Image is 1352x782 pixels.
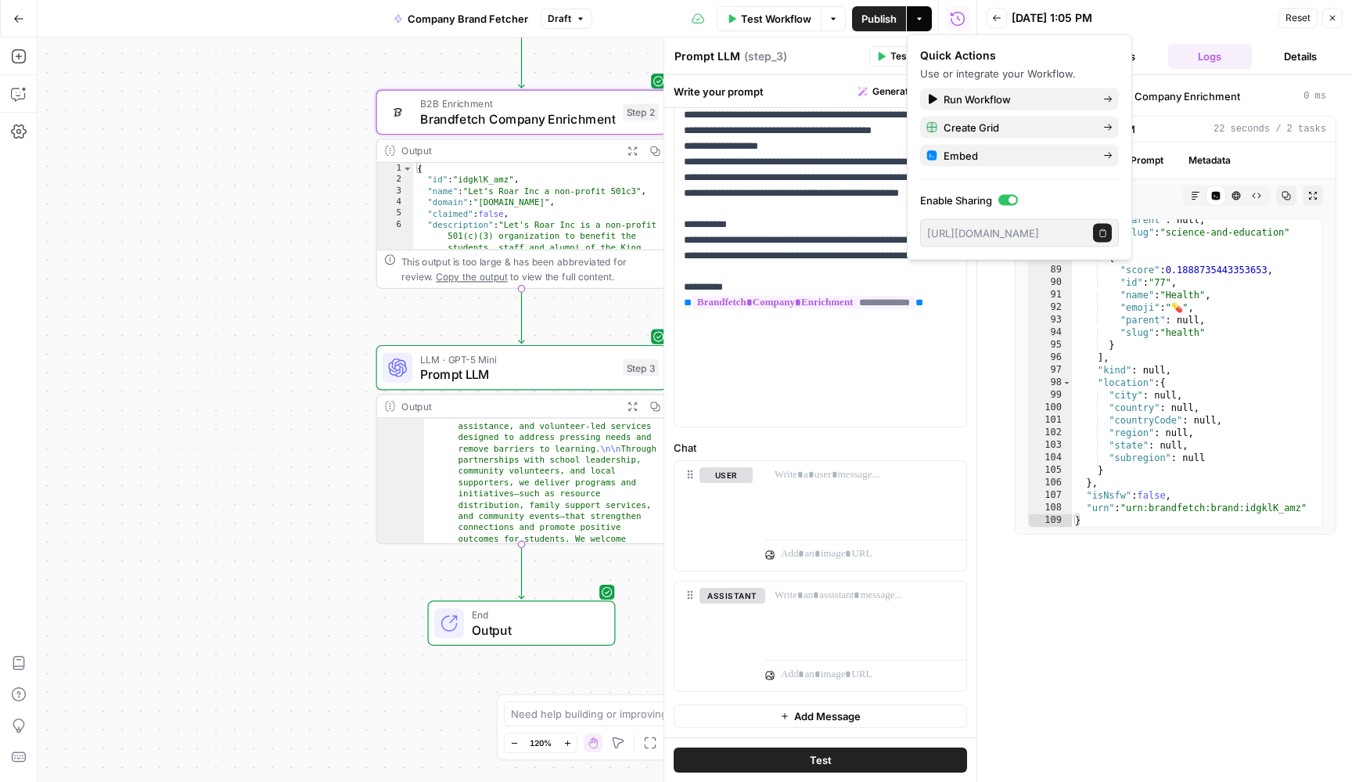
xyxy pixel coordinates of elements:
[401,143,616,158] div: Output
[530,737,552,749] span: 120%
[519,34,524,88] g: Edge from start to step_2
[548,12,571,26] span: Draft
[1029,301,1072,314] div: 92
[1029,477,1072,489] div: 106
[1278,8,1318,28] button: Reset
[376,600,667,646] div: EndOutput
[420,365,616,384] span: Prompt LLM
[852,81,967,102] button: Generate with AI
[744,49,787,64] span: ( step_3 )
[1029,351,1072,364] div: 96
[1077,88,1240,104] span: Brandfetch Company Enrichment
[519,289,524,344] g: Edge from step_2 to step_3
[810,752,832,768] span: Test
[519,544,524,599] g: Edge from step_3 to end
[869,46,917,67] button: Test
[1029,377,1072,389] div: 98
[1029,339,1072,351] div: 95
[872,85,947,99] span: Generate with AI
[541,9,592,29] button: Draft
[1179,149,1240,172] button: Metadata
[1029,402,1072,414] div: 100
[623,104,659,121] div: Step 2
[408,11,528,27] span: Company Brand Fetcher
[1029,439,1072,452] div: 103
[920,48,1119,63] div: Quick Actions
[376,345,667,544] div: LLM · GPT-5 MiniPrompt LLMStep 3Output providing essential resources, targeted assistance, and vo...
[794,708,861,724] span: Add Message
[861,11,897,27] span: Publish
[890,49,910,63] span: Test
[401,254,659,284] div: This output is too large & has been abbreviated for review. to view the full content.
[1016,117,1336,142] button: 22 seconds / 2 tasks
[377,163,414,174] div: 1
[1029,264,1072,276] div: 89
[674,748,967,773] button: Test
[402,163,412,174] span: Toggle code folding, rows 1 through 8
[674,49,740,64] textarea: Prompt LLM
[1029,502,1072,514] div: 108
[1029,289,1072,301] div: 91
[1016,84,1336,109] button: 0 ms
[420,351,616,366] span: LLM · GPT-5 Mini
[674,582,753,691] div: assistant
[944,120,1091,135] span: Create Grid
[674,705,967,728] button: Add Message
[944,148,1091,164] span: Embed
[699,467,753,483] button: user
[674,461,753,571] div: user
[699,588,765,604] button: assistant
[1029,364,1072,377] div: 97
[377,196,414,207] div: 4
[1285,11,1311,25] span: Reset
[623,359,659,377] div: Step 3
[377,186,414,196] div: 3
[717,6,821,31] button: Test Workflow
[1029,514,1072,527] div: 109
[1029,464,1072,477] div: 105
[852,6,906,31] button: Publish
[664,75,976,107] div: Write your prompt
[920,67,1076,80] span: Use or integrate your Workflow.
[436,271,507,282] span: Copy the output
[384,6,538,31] button: Company Brand Fetcher
[1258,44,1343,69] button: Details
[674,440,967,456] label: Chat
[472,607,599,622] span: End
[472,621,599,640] span: Output
[1029,427,1072,439] div: 102
[1029,276,1072,289] div: 90
[741,11,811,27] span: Test Workflow
[377,175,414,186] div: 2
[1029,414,1072,427] div: 101
[1168,44,1253,69] button: Logs
[420,96,616,111] span: B2B Enrichment
[388,103,407,121] img: d2drbpdw36vhgieguaa2mb4tee3c
[377,208,414,219] div: 5
[1029,452,1072,464] div: 104
[377,341,424,589] div: 7
[1029,489,1072,502] div: 107
[1016,142,1336,534] div: 22 seconds / 2 tasks
[377,219,414,265] div: 6
[920,193,1119,208] label: Enable Sharing
[1029,389,1072,402] div: 99
[1029,326,1072,339] div: 94
[376,90,667,289] div: B2B EnrichmentBrandfetch Company EnrichmentStep 2Output{ "id":"idgklK_amz", "name":"Let’s Roar In...
[944,92,1091,107] span: Run Workflow
[401,398,616,413] div: Output
[1214,122,1326,136] span: 22 seconds / 2 tasks
[1063,377,1071,389] span: Toggle code folding, rows 98 through 105
[1029,314,1072,326] div: 93
[420,110,616,128] span: Brandfetch Company Enrichment
[1303,89,1326,103] span: 0 ms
